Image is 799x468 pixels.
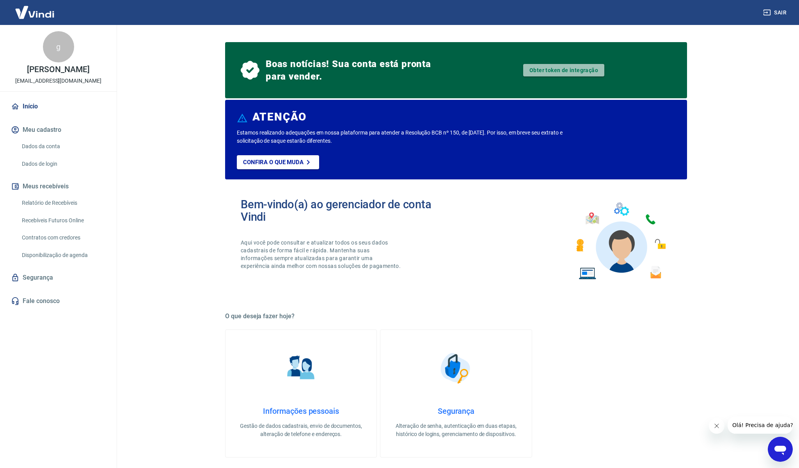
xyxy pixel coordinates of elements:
a: Início [9,98,107,115]
img: Segurança [437,349,476,388]
button: Meu cadastro [9,121,107,138]
h2: Bem-vindo(a) ao gerenciador de conta Vindi [241,198,456,223]
a: Obter token de integração [523,64,604,76]
a: Disponibilização de agenda [19,247,107,263]
p: Confira o que muda [243,159,304,166]
a: Contratos com credores [19,230,107,246]
a: Relatório de Recebíveis [19,195,107,211]
p: [EMAIL_ADDRESS][DOMAIN_NAME] [15,77,101,85]
a: Dados de login [19,156,107,172]
a: Confira o que muda [237,155,319,169]
p: Alteração de senha, autenticação em duas etapas, histórico de logins, gerenciamento de dispositivos. [393,422,519,438]
p: Aqui você pode consultar e atualizar todos os seus dados cadastrais de forma fácil e rápida. Mant... [241,239,402,270]
img: Imagem de um avatar masculino com diversos icones exemplificando as funcionalidades do gerenciado... [569,198,671,284]
h4: Informações pessoais [238,406,364,416]
iframe: Fechar mensagem [709,418,724,434]
h4: Segurança [393,406,519,416]
a: Fale conosco [9,292,107,310]
h5: O que deseja fazer hoje? [225,312,687,320]
p: Estamos realizando adequações em nossa plataforma para atender a Resolução BCB nº 150, de [DATE].... [237,129,588,145]
a: Segurança [9,269,107,286]
p: [PERSON_NAME] [27,66,89,74]
iframe: Mensagem da empresa [728,417,793,434]
a: Dados da conta [19,138,107,154]
a: SegurançaSegurançaAlteração de senha, autenticação em duas etapas, histórico de logins, gerenciam... [380,330,532,457]
p: Gestão de dados cadastrais, envio de documentos, alteração de telefone e endereços. [238,422,364,438]
iframe: Botão para abrir a janela de mensagens [768,437,793,462]
h6: ATENÇÃO [252,113,307,121]
div: g [43,31,74,62]
a: Informações pessoaisInformações pessoaisGestão de dados cadastrais, envio de documentos, alteraçã... [225,330,377,457]
button: Sair [762,5,790,20]
span: Olá! Precisa de ajuda? [5,5,66,12]
img: Vindi [9,0,60,24]
button: Meus recebíveis [9,178,107,195]
img: Informações pessoais [282,349,321,388]
a: Recebíveis Futuros Online [19,213,107,229]
span: Boas notícias! Sua conta está pronta para vender. [266,58,434,83]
